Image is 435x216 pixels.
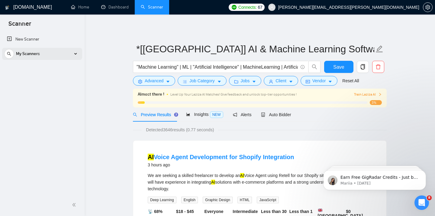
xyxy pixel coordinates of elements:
button: Save [324,61,353,73]
span: Advanced [145,77,163,84]
span: caret-down [166,79,170,84]
span: Almost there ! [138,91,164,98]
b: $18 - $45 [176,209,194,214]
span: English [181,197,198,203]
a: AIVoice Agent Development for Shopify Integration [148,154,294,160]
span: Detected 3646 results (0.77 seconds) [142,126,218,133]
mark: AI [148,154,154,160]
input: Search Freelance Jobs... [137,63,298,71]
a: searchScanner [141,5,163,10]
div: Tooltip anchor [173,112,179,117]
button: userClientcaret-down [264,76,298,86]
span: Job Category [189,77,214,84]
iframe: Intercom live chat [414,195,429,210]
button: delete [372,61,384,73]
button: Train Laziza AI [354,92,382,97]
span: area-chart [186,112,190,116]
button: search [308,61,321,73]
button: settingAdvancedcaret-down [133,76,175,86]
img: logo [5,3,9,12]
b: Intermediate [233,209,258,214]
span: Client [275,77,286,84]
span: caret-down [217,79,221,84]
mark: AI [240,173,244,178]
span: edit [375,45,383,53]
a: Reset All [342,77,359,84]
span: Auto Bidder [261,112,291,117]
a: New Scanner [7,33,77,45]
div: We are seeking a skilled freelancer to develop an Voice Agent using Retell for our Shopify site. ... [148,172,372,192]
a: dashboardDashboard [101,5,129,10]
span: caret-down [328,79,332,84]
img: upwork-logo.png [232,5,237,10]
span: Save [333,63,344,71]
span: Connects: [238,4,256,11]
span: user [270,5,274,9]
span: JavaScript [257,197,279,203]
b: Everyone [205,209,224,214]
span: user [269,79,273,84]
li: My Scanners [2,48,82,62]
span: Vendor [312,77,326,84]
span: double-left [72,202,78,208]
span: 3% [370,100,382,105]
button: search [4,49,14,59]
span: delete [372,64,384,70]
span: right [378,93,382,96]
span: copy [357,64,369,70]
span: notification [233,113,237,117]
span: search [5,52,14,56]
span: Preview Results [133,112,176,117]
span: Jobs [241,77,250,84]
span: bars [183,79,187,84]
button: copy [357,61,369,73]
span: caret-down [289,79,293,84]
span: Insights [186,112,223,117]
span: NEW [210,111,223,118]
span: robot [261,113,265,117]
div: 3 hours ago [148,161,294,169]
span: caret-down [252,79,256,84]
span: Level Up Your Laziza AI Matches! Give feedback and unlock top-tier opportunities ! [170,92,297,97]
iframe: Intercom notifications message [314,157,435,200]
button: idcardVendorcaret-down [301,76,337,86]
span: search [133,113,137,117]
button: setting [423,2,433,12]
b: 📡 68% [148,209,163,214]
span: Scanner [4,19,36,32]
b: $ 0 [346,209,351,214]
span: Graphic Design [203,197,233,203]
button: barsJob Categorycaret-down [178,76,226,86]
a: setting [423,5,433,10]
span: 8 [427,195,432,200]
input: Scanner name... [136,41,374,57]
img: 🇬🇧 [318,208,322,212]
span: 67 [258,4,262,11]
span: HTML [237,197,252,203]
span: folder [234,79,238,84]
button: folderJobscaret-down [229,76,262,86]
li: New Scanner [2,33,82,45]
span: My Scanners [16,48,40,60]
span: setting [423,5,432,10]
span: setting [138,79,142,84]
span: info-circle [301,65,304,69]
mark: AI [211,180,215,185]
span: idcard [306,79,310,84]
a: homeHome [71,5,89,10]
span: Alerts [233,112,252,117]
span: Deep Learning [148,197,176,203]
span: search [309,64,320,70]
